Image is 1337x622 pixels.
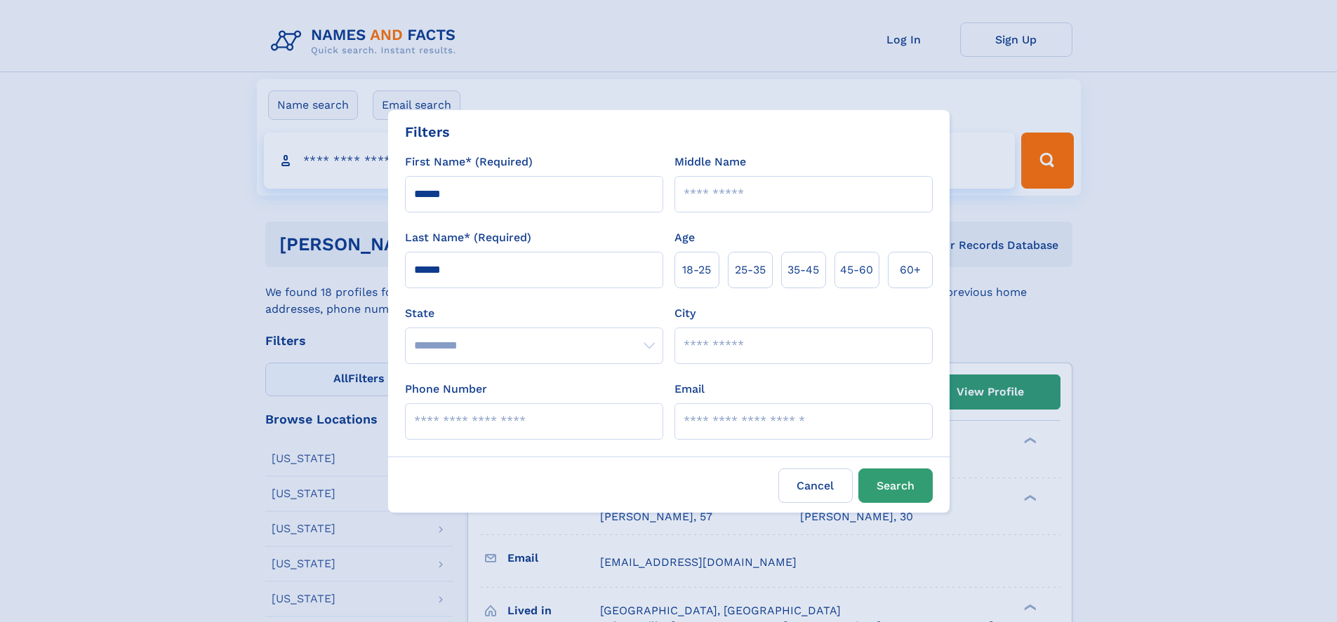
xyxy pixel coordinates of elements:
[405,229,531,246] label: Last Name* (Required)
[840,262,873,278] span: 45‑60
[405,154,533,170] label: First Name* (Required)
[735,262,766,278] span: 25‑35
[787,262,819,278] span: 35‑45
[900,262,921,278] span: 60+
[405,381,487,398] label: Phone Number
[778,468,853,503] label: Cancel
[405,305,663,322] label: State
[674,229,695,246] label: Age
[674,381,705,398] label: Email
[674,305,696,322] label: City
[405,121,450,142] div: Filters
[682,262,711,278] span: 18‑25
[858,468,933,503] button: Search
[674,154,746,170] label: Middle Name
